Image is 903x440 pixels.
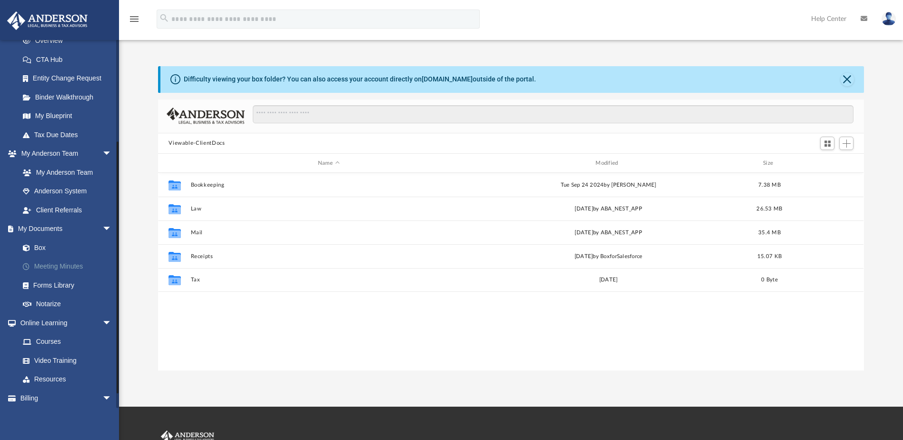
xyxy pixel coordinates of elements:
[7,220,126,239] a: My Documentsarrow_drop_down
[191,277,466,283] button: Tax
[820,137,834,150] button: Switch to Grid View
[129,13,140,25] i: menu
[841,73,854,86] button: Close
[191,182,466,188] button: Bookkeeping
[762,278,778,283] span: 0 Byte
[13,257,126,276] a: Meeting Minutes
[422,75,473,83] a: [DOMAIN_NAME]
[13,351,117,370] a: Video Training
[7,144,121,163] a: My Anderson Teamarrow_drop_down
[102,220,121,239] span: arrow_drop_down
[470,159,746,168] div: Modified
[102,313,121,333] span: arrow_drop_down
[13,163,117,182] a: My Anderson Team
[471,181,746,190] div: Tue Sep 24 2024 by [PERSON_NAME]
[7,408,126,427] a: Events Calendar
[839,137,853,150] button: Add
[13,295,126,314] a: Notarize
[471,205,746,213] div: [DATE] by ABA_NEST_APP
[13,69,126,88] a: Entity Change Request
[13,182,121,201] a: Anderson System
[13,332,121,351] a: Courses
[4,11,90,30] img: Anderson Advisors Platinum Portal
[7,313,121,332] a: Online Learningarrow_drop_down
[191,253,466,260] button: Receipts
[7,389,126,408] a: Billingarrow_drop_down
[102,389,121,408] span: arrow_drop_down
[102,144,121,164] span: arrow_drop_down
[191,206,466,212] button: Law
[184,74,536,84] div: Difficulty viewing your box folder? You can also access your account directly on outside of the p...
[191,230,466,236] button: Mail
[882,12,896,26] img: User Pic
[758,182,781,188] span: 7.38 MB
[190,159,466,168] div: Name
[13,200,121,220] a: Client Referrals
[253,105,853,123] input: Search files and folders
[757,206,783,211] span: 26.53 MB
[13,125,126,144] a: Tax Due Dates
[13,31,126,50] a: Overview
[129,18,140,25] a: menu
[13,50,126,69] a: CTA Hub
[162,159,186,168] div: id
[158,173,863,370] div: grid
[13,238,121,257] a: Box
[751,159,789,168] div: Size
[159,13,169,23] i: search
[793,159,860,168] div: id
[13,276,121,295] a: Forms Library
[757,254,782,259] span: 15.07 KB
[471,252,746,261] div: [DATE] by BoxforSalesforce
[169,139,225,148] button: Viewable-ClientDocs
[471,276,746,285] div: [DATE]
[471,229,746,237] div: [DATE] by ABA_NEST_APP
[758,230,781,235] span: 35.4 MB
[13,370,121,389] a: Resources
[13,107,121,126] a: My Blueprint
[13,88,126,107] a: Binder Walkthrough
